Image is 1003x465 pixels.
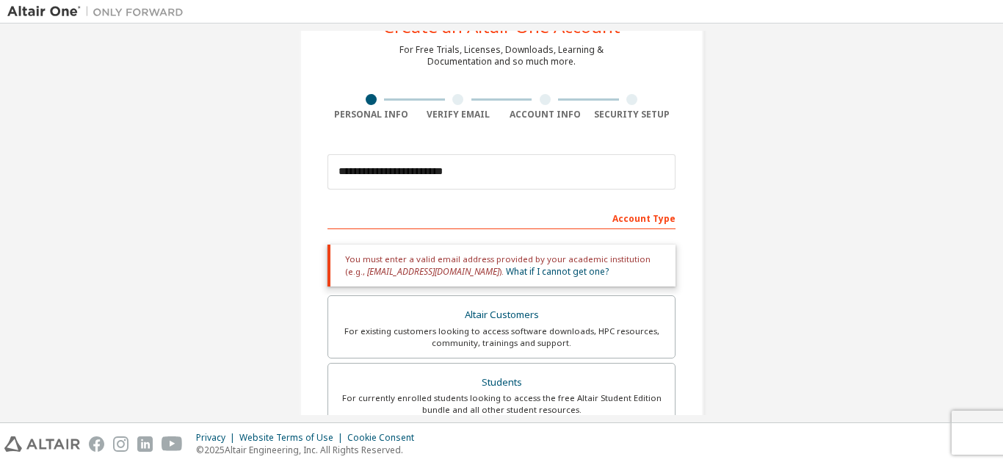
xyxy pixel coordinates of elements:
div: Account Info [501,109,589,120]
div: Website Terms of Use [239,432,347,444]
div: Altair Customers [337,305,666,325]
div: Cookie Consent [347,432,423,444]
div: For Free Trials, Licenses, Downloads, Learning & Documentation and so much more. [399,44,604,68]
img: altair_logo.svg [4,436,80,452]
img: Altair One [7,4,191,19]
div: Personal Info [327,109,415,120]
img: instagram.svg [113,436,128,452]
div: Security Setup [589,109,676,120]
div: Create an Altair One Account [383,18,620,35]
div: Verify Email [415,109,502,120]
a: What if I cannot get one? [506,265,609,278]
span: [EMAIL_ADDRESS][DOMAIN_NAME] [367,265,499,278]
div: For currently enrolled students looking to access the free Altair Student Edition bundle and all ... [337,392,666,416]
div: Account Type [327,206,676,229]
p: © 2025 Altair Engineering, Inc. All Rights Reserved. [196,444,423,456]
img: linkedin.svg [137,436,153,452]
img: youtube.svg [162,436,183,452]
div: Privacy [196,432,239,444]
img: facebook.svg [89,436,104,452]
div: You must enter a valid email address provided by your academic institution (e.g., ). [327,245,676,286]
div: For existing customers looking to access software downloads, HPC resources, community, trainings ... [337,325,666,349]
div: Students [337,372,666,393]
